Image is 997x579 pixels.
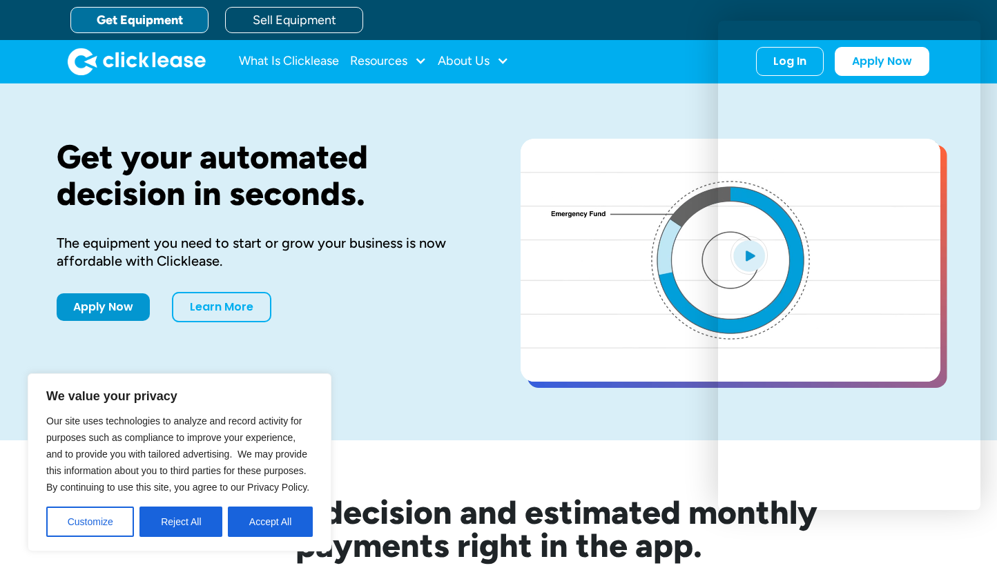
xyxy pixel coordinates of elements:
a: home [68,48,206,75]
div: We value your privacy [28,373,331,551]
a: What Is Clicklease [239,48,339,75]
a: Sell Equipment [225,7,363,33]
span: Our site uses technologies to analyze and record activity for purposes such as compliance to impr... [46,415,309,493]
h2: See your decision and estimated monthly payments right in the app. [112,495,885,562]
a: open lightbox [521,139,940,382]
button: Accept All [228,507,313,537]
div: The equipment you need to start or grow your business is now affordable with Clicklease. [57,234,476,270]
iframe: Chat Window [718,21,980,510]
a: Apply Now [57,293,150,321]
img: Clicklease logo [68,48,206,75]
p: We value your privacy [46,388,313,404]
a: Get Equipment [70,7,209,33]
button: Reject All [139,507,222,537]
a: Learn More [172,292,271,322]
h1: Get your automated decision in seconds. [57,139,476,212]
div: About Us [438,48,509,75]
button: Customize [46,507,134,537]
div: Resources [350,48,427,75]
